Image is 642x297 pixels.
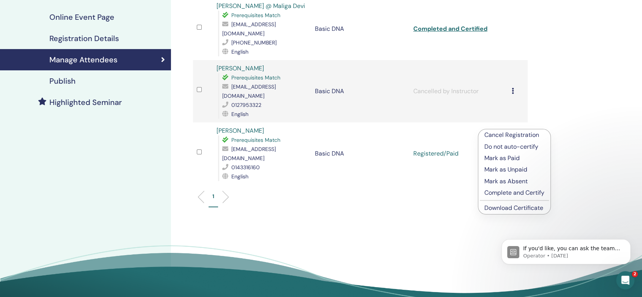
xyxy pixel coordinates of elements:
iframe: Intercom notifications message [490,191,642,276]
p: Mark as Absent [484,177,544,186]
p: Cancel Registration [484,130,544,140]
span: 0127953322 [231,102,261,108]
a: Download Certificate [484,204,543,212]
p: Do not auto-certify [484,142,544,151]
p: Mark as Unpaid [484,165,544,174]
h4: Publish [49,76,76,86]
p: If you'd like, you can ask the team for help here. [33,54,131,61]
span: English [231,111,248,118]
a: Completed and Certified [413,25,487,33]
h4: Manage Attendees [49,55,117,64]
span: 0143316160 [231,164,260,171]
p: Message from Operator, sent 3w ago [33,61,131,68]
a: [PERSON_NAME] @ Maliga Devi [217,2,305,10]
span: English [231,48,248,55]
img: Profile image for Operator [17,55,29,67]
h4: Registration Details [49,34,119,43]
span: Prerequisites Match [231,12,280,19]
div: message notification from Operator, 3w ago. If you'd like, you can ask the team for help here. [11,48,141,73]
p: Mark as Paid [484,154,544,163]
td: Basic DNA [311,60,410,122]
td: Basic DNA [311,122,410,185]
span: [EMAIL_ADDRESS][DOMAIN_NAME] [222,146,276,162]
span: Prerequisites Match [231,137,280,143]
span: 2 [632,271,638,277]
p: Complete and Certify [484,188,544,197]
span: English [231,173,248,180]
span: [PHONE_NUMBER] [231,39,277,46]
h4: Highlighted Seminar [49,98,122,107]
iframe: Intercom live chat [616,271,634,289]
a: [PERSON_NAME] [217,127,264,135]
p: 1 [212,192,214,200]
span: [EMAIL_ADDRESS][DOMAIN_NAME] [222,83,276,99]
h4: Online Event Page [49,13,114,22]
a: [PERSON_NAME] [217,64,264,72]
span: [EMAIL_ADDRESS][DOMAIN_NAME] [222,21,276,37]
span: Prerequisites Match [231,74,280,81]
